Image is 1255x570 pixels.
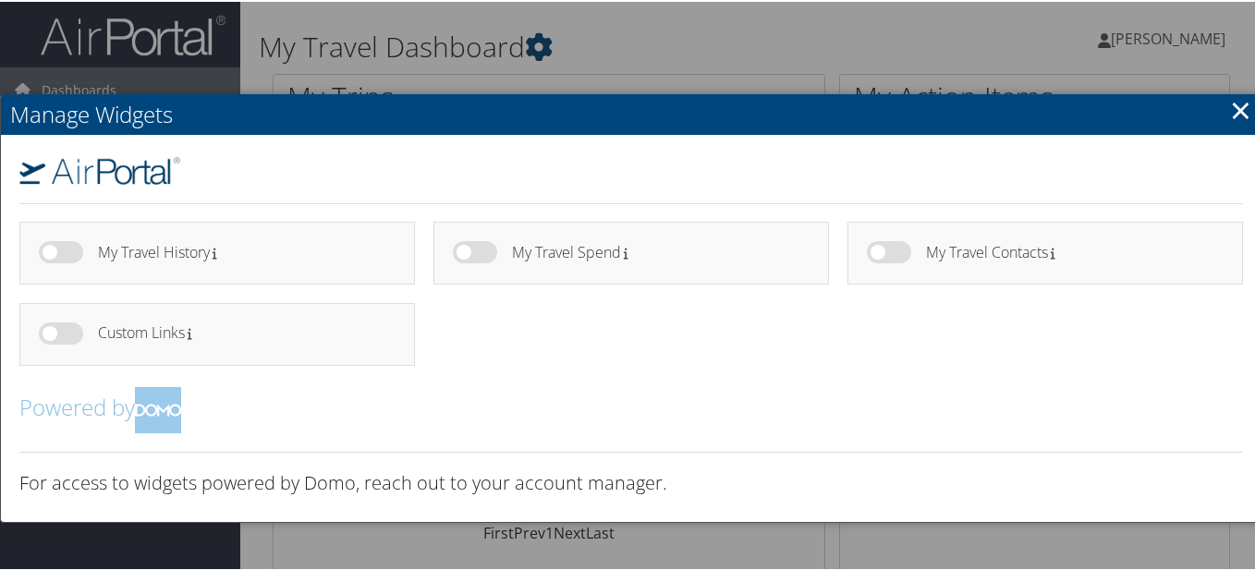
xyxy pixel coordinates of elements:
h4: Custom Links [98,323,382,339]
img: domo-logo.png [135,385,181,431]
img: airportal-logo.png [19,155,180,183]
h3: For access to widgets powered by Domo, reach out to your account manager. [19,468,1243,494]
h4: My Travel History [98,243,382,259]
h4: My Travel Contacts [926,243,1210,259]
h4: My Travel Spend [512,243,796,259]
a: Close [1230,90,1251,127]
h2: Powered by [19,385,1243,431]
